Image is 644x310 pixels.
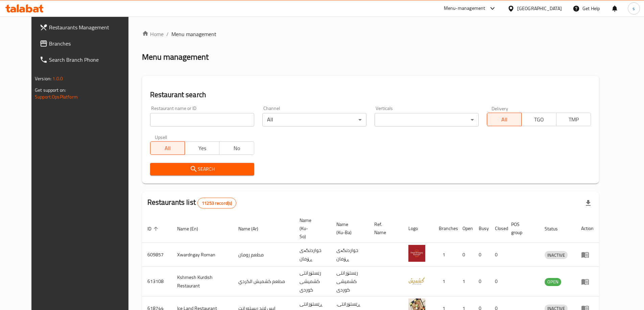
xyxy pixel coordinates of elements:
[233,243,294,267] td: مطعم رومان
[433,214,457,243] th: Branches
[517,5,562,12] div: [GEOGRAPHIC_DATA]
[52,74,63,83] span: 1.0.0
[556,113,591,126] button: TMP
[147,197,237,208] h2: Restaurants list
[294,243,331,267] td: خواردنگەی ڕۆمان
[457,214,473,243] th: Open
[375,113,479,126] div: ​
[49,56,134,64] span: Search Branch Phone
[408,245,425,262] img: Xwardngay Roman
[524,115,553,124] span: TGO
[331,243,369,267] td: خواردنگەی ڕۆمان
[473,214,490,243] th: Busy
[233,267,294,297] td: مطعم كشميش الكردي
[238,225,267,233] span: Name (Ar)
[374,220,395,236] span: Ref. Name
[490,115,519,124] span: All
[433,243,457,267] td: 1
[142,52,209,62] h2: Menu management
[49,39,134,48] span: Branches
[188,143,217,153] span: Yes
[545,251,568,259] div: INACTIVE
[142,267,172,297] td: 613108
[34,52,139,68] a: Search Branch Phone
[511,220,531,236] span: POS group
[521,113,556,126] button: TGO
[581,251,594,259] div: Menu
[457,243,473,267] td: 0
[150,113,254,126] input: Search for restaurant name or ID..
[171,30,216,38] span: Menu management
[336,220,361,236] span: Name (Ku-Ba)
[490,243,506,267] td: 0
[222,143,251,153] span: No
[35,92,78,101] a: Support.OpsPlatform
[490,214,506,243] th: Closed
[300,216,323,241] span: Name (Ku-So)
[177,225,207,233] span: Name (En)
[545,278,561,286] span: OPEN
[34,35,139,52] a: Branches
[490,267,506,297] td: 0
[403,214,433,243] th: Logo
[581,278,594,286] div: Menu
[294,267,331,297] td: رێستۆرانتی کشمیشى كوردى
[166,30,169,38] li: /
[198,200,236,206] span: 11253 record(s)
[408,272,425,289] img: Kshmesh Kurdish Restaurant
[172,267,233,297] td: Kshmesh Kurdish Restaurant
[492,106,508,111] label: Delivery
[185,141,219,155] button: Yes
[457,267,473,297] td: 1
[49,23,134,31] span: Restaurants Management
[142,30,599,38] nav: breadcrumb
[433,267,457,297] td: 1
[487,113,522,126] button: All
[153,143,182,153] span: All
[219,141,254,155] button: No
[142,243,172,267] td: 609857
[150,90,591,100] h2: Restaurant search
[35,86,66,94] span: Get support on:
[545,225,567,233] span: Status
[172,243,233,267] td: Xwardngay Roman
[633,5,635,12] span: s
[35,74,51,83] span: Version:
[34,19,139,35] a: Restaurants Management
[150,163,254,175] button: Search
[197,198,236,208] div: Total records count
[331,267,369,297] td: رێستۆرانتی کشمیشى كوردى
[142,30,164,38] a: Home
[473,267,490,297] td: 0
[156,165,249,173] span: Search
[262,113,366,126] div: All
[150,141,185,155] button: All
[576,214,599,243] th: Action
[444,4,485,12] div: Menu-management
[155,135,167,139] label: Upsell
[559,115,588,124] span: TMP
[473,243,490,267] td: 0
[147,225,160,233] span: ID
[580,195,596,211] div: Export file
[545,251,568,259] span: INACTIVE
